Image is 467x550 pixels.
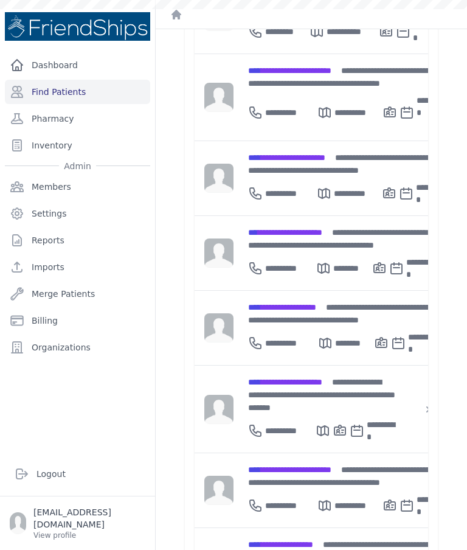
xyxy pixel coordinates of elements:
[5,53,150,77] a: Dashboard
[5,106,150,131] a: Pharmacy
[10,462,145,486] a: Logout
[5,282,150,306] a: Merge Patients
[204,395,233,424] img: person-242608b1a05df3501eefc295dc1bc67a.jpg
[5,133,150,158] a: Inventory
[5,175,150,199] a: Members
[33,506,145,531] p: [EMAIL_ADDRESS][DOMAIN_NAME]
[5,335,150,360] a: Organizations
[5,12,150,41] img: Medical Missions EMR
[204,164,233,193] img: person-242608b1a05df3501eefc295dc1bc67a.jpg
[5,80,150,104] a: Find Patients
[204,238,233,268] img: person-242608b1a05df3501eefc295dc1bc67a.jpg
[33,531,145,540] p: View profile
[5,201,150,226] a: Settings
[5,228,150,252] a: Reports
[5,255,150,279] a: Imports
[10,506,145,540] a: [EMAIL_ADDRESS][DOMAIN_NAME] View profile
[59,160,96,172] span: Admin
[204,313,233,343] img: person-242608b1a05df3501eefc295dc1bc67a.jpg
[5,308,150,333] a: Billing
[204,476,233,505] img: person-242608b1a05df3501eefc295dc1bc67a.jpg
[204,83,233,112] img: person-242608b1a05df3501eefc295dc1bc67a.jpg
